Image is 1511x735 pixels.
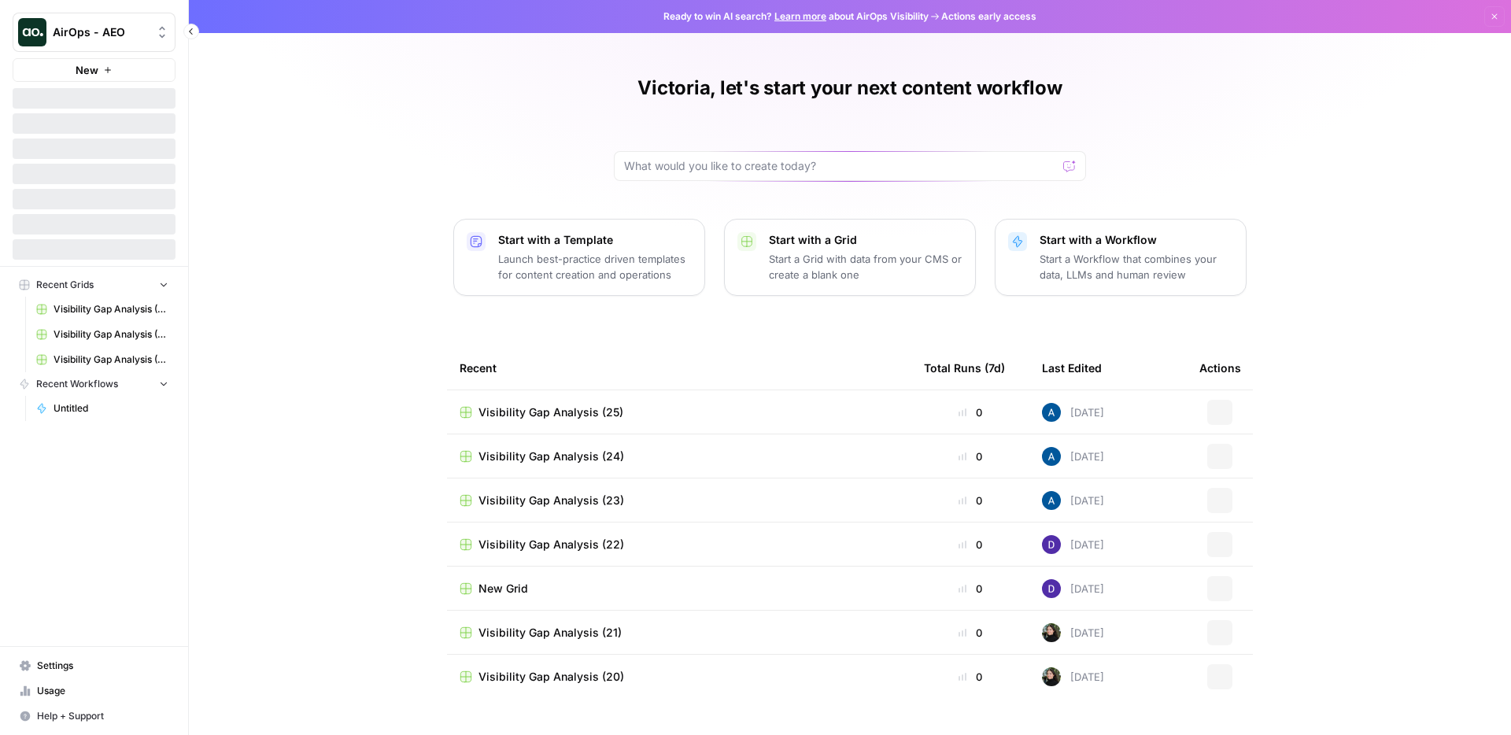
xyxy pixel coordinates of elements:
[924,581,1017,596] div: 0
[29,347,175,372] a: Visibility Gap Analysis (23)
[460,346,899,390] div: Recent
[13,704,175,729] button: Help + Support
[478,669,624,685] span: Visibility Gap Analysis (20)
[37,709,168,723] span: Help + Support
[924,449,1017,464] div: 0
[478,581,528,596] span: New Grid
[769,251,962,283] p: Start a Grid with data from your CMS or create a blank one
[37,659,168,673] span: Settings
[637,76,1062,101] h1: Victoria, let's start your next content workflow
[924,537,1017,552] div: 0
[478,493,624,508] span: Visibility Gap Analysis (23)
[13,678,175,704] a: Usage
[1042,623,1061,642] img: eoqc67reg7z2luvnwhy7wyvdqmsw
[478,537,624,552] span: Visibility Gap Analysis (22)
[460,669,899,685] a: Visibility Gap Analysis (20)
[54,327,168,342] span: Visibility Gap Analysis (24)
[1042,403,1104,422] div: [DATE]
[460,404,899,420] a: Visibility Gap Analysis (25)
[1040,251,1233,283] p: Start a Workflow that combines your data, LLMs and human review
[924,404,1017,420] div: 0
[29,297,175,322] a: Visibility Gap Analysis (25)
[13,372,175,396] button: Recent Workflows
[54,401,168,416] span: Untitled
[13,653,175,678] a: Settings
[1042,403,1061,422] img: he81ibor8lsei4p3qvg4ugbvimgp
[1042,491,1061,510] img: he81ibor8lsei4p3qvg4ugbvimgp
[1042,346,1102,390] div: Last Edited
[1042,623,1104,642] div: [DATE]
[460,493,899,508] a: Visibility Gap Analysis (23)
[924,346,1005,390] div: Total Runs (7d)
[995,219,1247,296] button: Start with a WorkflowStart a Workflow that combines your data, LLMs and human review
[1042,579,1061,598] img: 6clbhjv5t98vtpq4yyt91utag0vy
[1042,535,1104,554] div: [DATE]
[478,404,623,420] span: Visibility Gap Analysis (25)
[13,58,175,82] button: New
[460,537,899,552] a: Visibility Gap Analysis (22)
[1042,447,1104,466] div: [DATE]
[18,18,46,46] img: AirOps - AEO Logo
[36,278,94,292] span: Recent Grids
[924,669,1017,685] div: 0
[13,13,175,52] button: Workspace: AirOps - AEO
[1042,447,1061,466] img: he81ibor8lsei4p3qvg4ugbvimgp
[53,24,148,40] span: AirOps - AEO
[498,251,692,283] p: Launch best-practice driven templates for content creation and operations
[13,273,175,297] button: Recent Grids
[453,219,705,296] button: Start with a TemplateLaunch best-practice driven templates for content creation and operations
[724,219,976,296] button: Start with a GridStart a Grid with data from your CMS or create a blank one
[460,581,899,596] a: New Grid
[624,158,1057,174] input: What would you like to create today?
[498,232,692,248] p: Start with a Template
[924,493,1017,508] div: 0
[1042,667,1104,686] div: [DATE]
[1199,346,1241,390] div: Actions
[769,232,962,248] p: Start with a Grid
[460,625,899,641] a: Visibility Gap Analysis (21)
[1042,535,1061,554] img: 6clbhjv5t98vtpq4yyt91utag0vy
[941,9,1036,24] span: Actions early access
[29,322,175,347] a: Visibility Gap Analysis (24)
[76,62,98,78] span: New
[1042,491,1104,510] div: [DATE]
[1042,579,1104,598] div: [DATE]
[1042,667,1061,686] img: eoqc67reg7z2luvnwhy7wyvdqmsw
[37,684,168,698] span: Usage
[924,625,1017,641] div: 0
[36,377,118,391] span: Recent Workflows
[460,449,899,464] a: Visibility Gap Analysis (24)
[478,625,622,641] span: Visibility Gap Analysis (21)
[663,9,929,24] span: Ready to win AI search? about AirOps Visibility
[478,449,624,464] span: Visibility Gap Analysis (24)
[774,10,826,22] a: Learn more
[29,396,175,421] a: Untitled
[54,353,168,367] span: Visibility Gap Analysis (23)
[54,302,168,316] span: Visibility Gap Analysis (25)
[1040,232,1233,248] p: Start with a Workflow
